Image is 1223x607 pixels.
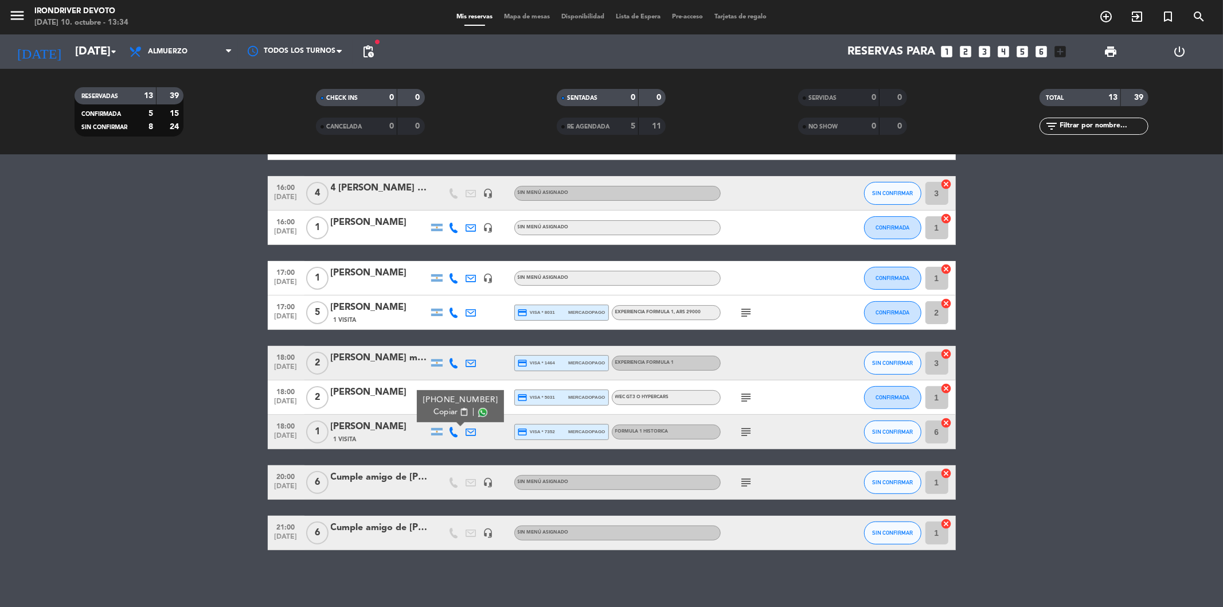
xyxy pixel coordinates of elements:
[518,358,555,368] span: visa * 1464
[331,181,428,196] div: 4 [PERSON_NAME] 1h clase 1h libre (clases saldadas 22/8 - 26/9) (a saldar 74k)
[272,180,300,193] span: 16:00
[518,530,569,535] span: Sin menú asignado
[334,435,357,444] span: 1 Visita
[331,470,428,485] div: Cumple amigo de [PERSON_NAME] hasta 23hs
[148,48,187,56] span: Almuerzo
[170,92,181,100] strong: 39
[272,313,300,326] span: [DATE]
[81,124,127,130] span: SIN CONFIRMAR
[272,520,300,533] span: 21:00
[1134,94,1146,102] strong: 39
[876,224,909,231] span: CONFIRMADA
[81,94,118,99] span: RESERVADAS
[568,428,605,435] span: mercadopago
[864,301,921,324] button: CONFIRMADA
[326,124,362,130] span: CANCELADA
[415,94,422,102] strong: 0
[326,95,358,101] span: CHECK INS
[389,94,394,102] strong: 0
[149,110,153,118] strong: 5
[331,300,428,315] div: [PERSON_NAME]
[1099,10,1113,24] i: add_circle_outline
[272,265,300,278] span: 17:00
[272,350,300,363] span: 18:00
[9,7,26,28] button: menu
[272,299,300,313] span: 17:00
[361,45,375,59] span: pending_actions
[567,95,597,101] span: SENTADAS
[615,395,669,399] span: WEC GT3 o Hypercars
[872,360,913,366] span: SIN CONFIRMAR
[518,225,569,229] span: Sin menú asignado
[272,469,300,483] span: 20:00
[34,17,128,29] div: [DATE] 10. octubre - 13:34
[1015,44,1030,59] i: looks_5
[941,383,952,394] i: cancel
[272,193,300,207] span: [DATE]
[556,14,610,20] span: Disponibilidad
[472,406,474,418] span: |
[483,223,494,233] i: headset_mic
[306,352,329,375] span: 2
[107,45,120,59] i: arrow_drop_down
[631,122,635,130] strong: 5
[864,522,921,544] button: SIN CONFIRMAR
[876,275,909,281] span: CONFIRMADA
[568,309,605,316] span: mercadopago
[1104,45,1117,59] span: print
[740,476,753,489] i: subject
[610,14,666,20] span: Lista de Espera
[518,190,569,195] span: Sin menú asignado
[1173,45,1187,59] i: power_settings_new
[941,213,952,224] i: cancel
[272,419,300,432] span: 18:00
[518,392,555,403] span: visa * 5031
[306,182,329,205] span: 4
[483,528,494,538] i: headset_mic
[941,417,952,429] i: cancel
[518,308,528,318] i: credit_card
[144,92,153,100] strong: 13
[331,520,428,535] div: Cumple amigo de [PERSON_NAME] hasta 23hs
[423,394,498,406] div: [PHONE_NUMBER]
[615,360,674,365] span: Experiencia Formula 1
[483,273,494,283] i: headset_mic
[864,421,921,443] button: SIN CONFIRMAR
[170,110,181,118] strong: 15
[631,94,635,102] strong: 0
[1059,120,1148,133] input: Filtrar por nombre...
[674,310,701,314] span: , ARS 29000
[272,363,300,376] span: [DATE]
[808,124,838,130] span: NO SHOW
[331,351,428,365] div: [PERSON_NAME] mon fara
[864,352,921,375] button: SIN CONFIRMAR
[518,392,528,403] i: credit_card
[848,45,936,59] span: Reservas para
[997,44,1011,59] i: looks_4
[389,122,394,130] strong: 0
[374,38,381,45] span: fiber_manual_record
[170,123,181,131] strong: 24
[9,39,69,64] i: [DATE]
[272,398,300,411] span: [DATE]
[864,267,921,290] button: CONFIRMADA
[498,14,556,20] span: Mapa de mesas
[483,188,494,199] i: headset_mic
[898,122,905,130] strong: 0
[149,123,153,131] strong: 8
[483,477,494,488] i: headset_mic
[567,124,609,130] span: RE AGENDADA
[740,391,753,404] i: subject
[306,216,329,239] span: 1
[331,385,428,400] div: [PERSON_NAME]
[808,95,837,101] span: SERVIDAS
[334,316,357,325] span: 1 Visita
[941,518,952,530] i: cancel
[568,394,605,401] span: mercadopago
[1046,95,1064,101] span: TOTAL
[876,309,909,316] span: CONFIRMADA
[331,266,428,281] div: [PERSON_NAME]
[272,384,300,398] span: 18:00
[872,530,913,536] span: SIN CONFIRMAR
[940,44,955,59] i: looks_one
